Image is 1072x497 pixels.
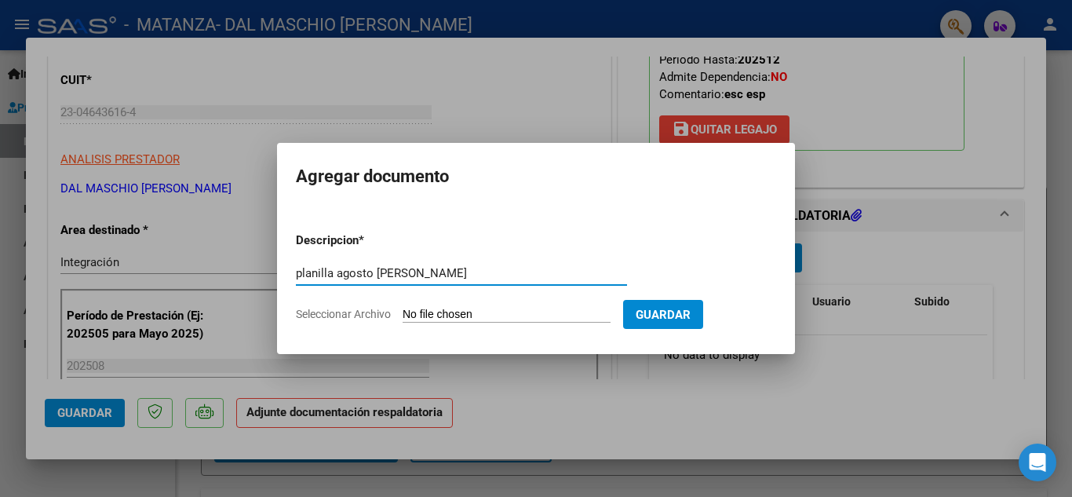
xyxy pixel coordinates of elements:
[296,308,391,320] span: Seleccionar Archivo
[296,232,440,250] p: Descripcion
[623,300,703,329] button: Guardar
[636,308,691,322] span: Guardar
[296,162,776,192] h2: Agregar documento
[1019,444,1056,481] div: Open Intercom Messenger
